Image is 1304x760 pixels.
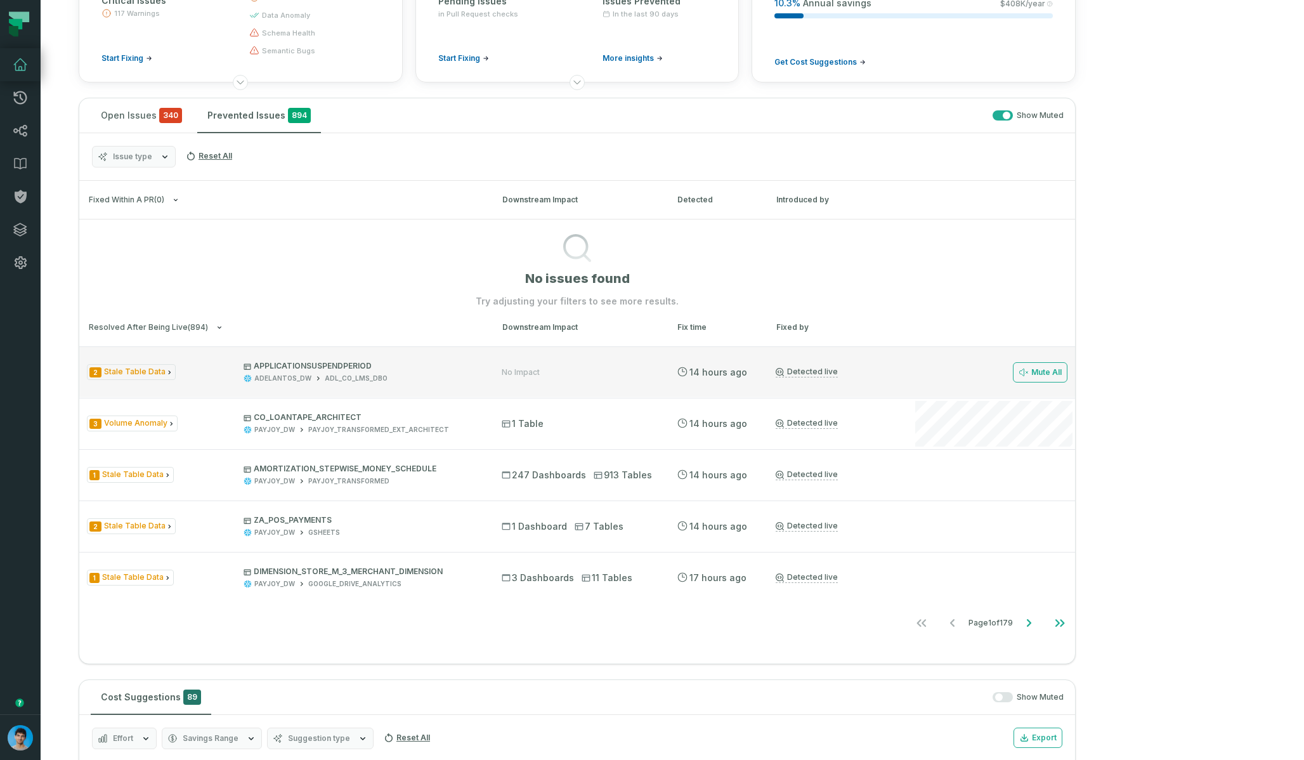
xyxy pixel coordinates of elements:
span: Issue Type [87,364,176,380]
span: in Pull Request checks [438,9,518,19]
a: Start Fixing [101,53,152,63]
span: Start Fixing [438,53,480,63]
a: Detected live [776,521,838,532]
button: Savings Range [162,728,262,749]
span: data anomaly [262,10,310,20]
div: PAYJOY_DW [254,579,295,589]
span: Suggestion type [288,733,350,744]
span: Savings Range [183,733,238,744]
div: Fixed within a PR(0) [79,219,1075,308]
span: 894 [288,108,311,123]
p: Try adjusting your filters to see more results. [476,295,679,308]
ul: Page 1 of 179 [906,610,1075,636]
span: 913 Tables [594,469,652,482]
div: Downstream Impact [502,194,655,206]
a: Detected live [776,418,838,429]
span: semantic bugs [262,46,315,56]
span: Issue Type [87,518,176,534]
div: PAYJOY_DW [254,528,295,537]
div: Fixed by [776,322,890,333]
nav: pagination [79,610,1075,636]
div: GSHEETS [308,528,340,537]
button: Export [1014,728,1062,748]
span: 1 Table [502,417,544,430]
relative-time: Sep 2, 2025, 2:00 AM GMT+3 [689,572,747,583]
button: Suggestion type [267,728,374,749]
button: Go to next page [1014,610,1044,636]
div: Introduced by [776,194,890,206]
button: Go to first page [906,610,937,636]
span: Start Fixing [101,53,143,63]
div: PAYJOY_DW [254,476,295,486]
div: ADELANTOS_DW [254,374,311,383]
span: More insights [603,53,654,63]
button: Open Issues [91,98,192,133]
button: Go to previous page [937,610,968,636]
span: Severity [89,573,100,583]
div: PAYJOY_DW [254,425,295,435]
a: Detected live [776,469,838,480]
div: Show Muted [216,692,1064,703]
a: Detected live [776,367,838,377]
span: Severity [89,521,101,532]
span: 117 Warnings [114,8,160,18]
span: Severity [89,419,101,429]
div: PAYJOY_TRANSFORMED_EXT_ARCHITECT [308,425,449,435]
button: Fixed within a PR(0) [89,195,479,205]
div: Tooltip anchor [14,697,25,709]
relative-time: Sep 2, 2025, 5:53 AM GMT+3 [689,469,747,480]
span: Fixed within a PR ( 0 ) [89,195,164,205]
span: 247 Dashboards [502,469,586,482]
span: Resolved After Being Live ( 894 ) [89,323,208,332]
span: 1 Dashboard [502,520,567,533]
span: Issue type [113,152,152,162]
div: Fix time [677,322,753,333]
span: Issue Type [87,570,174,586]
div: Resolved After Being Live(894) [79,346,1075,638]
div: Show Muted [326,110,1064,121]
span: Severity [89,470,100,480]
a: Start Fixing [438,53,489,63]
button: Prevented Issues [197,98,321,133]
span: critical issues and errors combined [159,108,182,123]
div: GOOGLE_DRIVE_ANALYTICS [308,579,401,589]
div: Downstream Impact [502,322,655,333]
div: Detected [677,194,753,206]
a: Get Cost Suggestions [774,57,866,67]
p: AMORTIZATION_STEPWISE_MONEY_SCHEDULE [244,464,479,474]
span: 89 [183,690,201,705]
a: Detected live [776,572,838,583]
button: Effort [92,728,157,749]
img: avatar of Omri Ildis [8,725,33,750]
button: Mute All [1013,362,1067,383]
span: In the last 90 days [613,9,679,19]
span: 3 Dashboards [502,572,574,584]
h1: No issues found [525,270,630,287]
span: Effort [113,733,133,744]
span: Issue Type [87,467,174,483]
relative-time: Sep 2, 2025, 5:53 AM GMT+3 [689,367,747,377]
span: Get Cost Suggestions [774,57,857,67]
span: 11 Tables [582,572,632,584]
relative-time: Sep 2, 2025, 5:53 AM GMT+3 [689,521,747,532]
button: Cost Suggestions [91,680,211,714]
button: Issue type [92,146,176,167]
button: Resolved After Being Live(894) [89,323,479,332]
button: Reset All [379,728,435,748]
div: ADL_CO_LMS_DBO [325,374,388,383]
span: 7 Tables [575,520,623,533]
relative-time: Sep 2, 2025, 5:53 AM GMT+3 [689,418,747,429]
p: DIMENSION_STORE_M_3_MERCHANT_DIMENSION [244,567,479,577]
span: schema health [262,28,315,38]
span: Issue Type [87,416,178,431]
span: Severity [89,367,101,377]
button: Go to last page [1045,610,1075,636]
div: PAYJOY_TRANSFORMED [308,476,389,486]
div: No Impact [502,367,540,377]
p: CO_LOANTAPE_ARCHITECT [244,412,479,423]
button: Reset All [181,146,237,166]
p: APPLICATIONSUSPENDPERIOD [244,361,479,371]
a: More insights [603,53,663,63]
p: ZA_POS_PAYMENTS [244,515,479,525]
